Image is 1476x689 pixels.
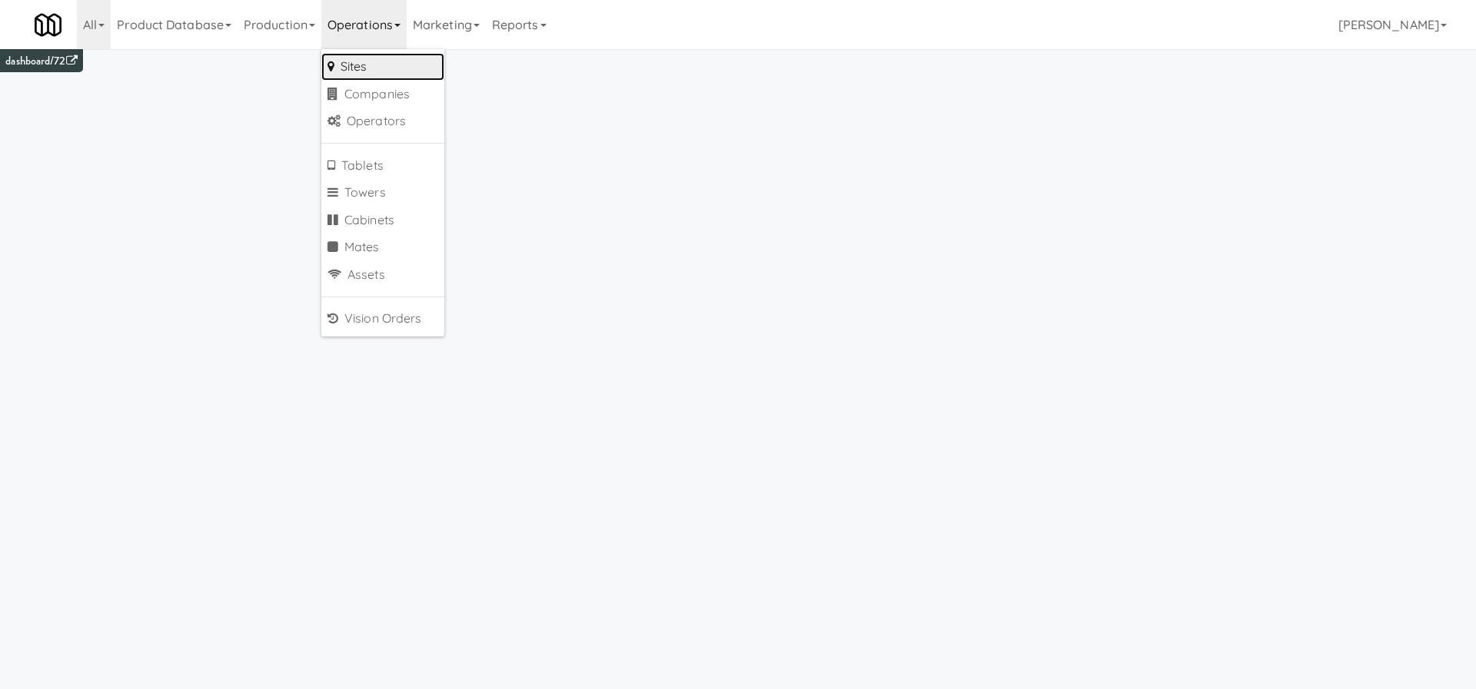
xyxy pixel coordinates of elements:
[321,81,444,108] a: Companies
[35,12,61,38] img: Micromart
[321,108,444,135] a: Operators
[321,152,444,180] a: Tablets
[321,261,444,289] a: Assets
[321,234,444,261] a: Mates
[321,179,444,207] a: Towers
[321,207,444,234] a: Cabinets
[321,53,444,81] a: Sites
[5,53,77,69] a: dashboard/72
[321,305,444,333] a: Vision Orders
